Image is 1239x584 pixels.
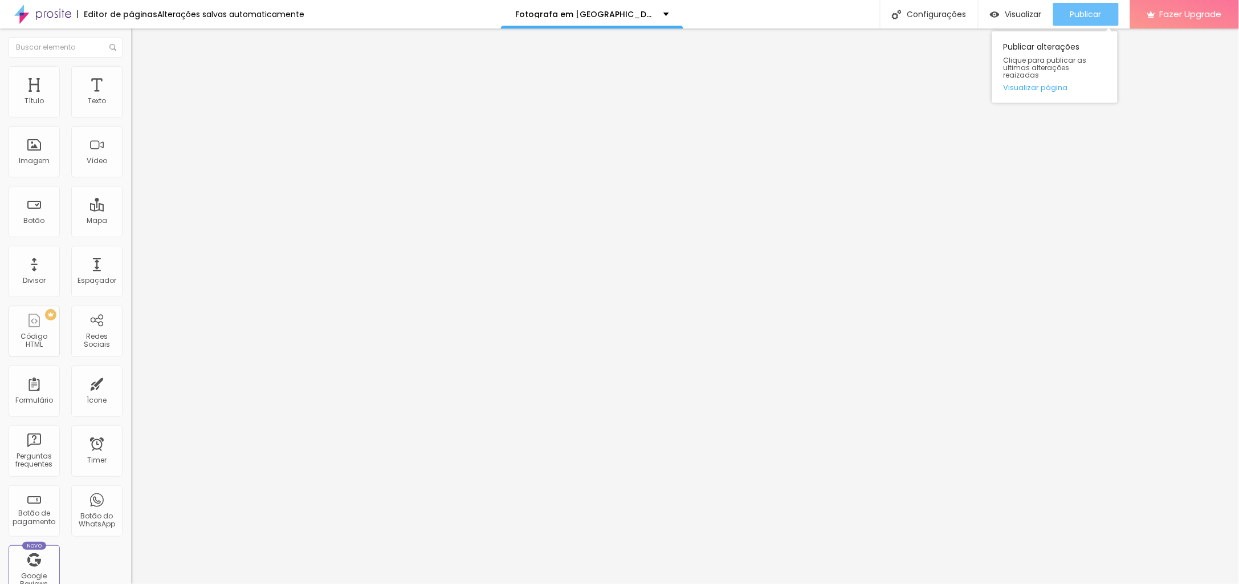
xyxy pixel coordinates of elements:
div: Espaçador [78,277,116,285]
div: Editor de páginas [77,10,157,18]
div: Perguntas frequentes [11,452,56,469]
span: Publicar [1070,10,1102,19]
div: Formulário [15,396,53,404]
div: Ícone [87,396,107,404]
div: Texto [88,97,106,105]
span: Visualizar [1005,10,1042,19]
div: Mapa [87,217,107,225]
a: Visualizar página [1004,84,1106,91]
div: Vídeo [87,157,107,165]
div: Novo [22,542,47,550]
div: Botão do WhatsApp [74,512,119,529]
span: Fazer Upgrade [1160,9,1222,19]
img: view-1.svg [990,10,1000,19]
div: Botão de pagamento [11,509,56,526]
div: Imagem [19,157,50,165]
div: Publicar alterações [992,31,1118,103]
button: Publicar [1053,3,1119,26]
div: Código HTML [11,332,56,349]
img: Icone [109,44,116,51]
div: Alterações salvas automaticamente [157,10,304,18]
p: Fotografa em [GEOGRAPHIC_DATA] - [GEOGRAPHIC_DATA] [515,10,655,18]
input: Buscar elemento [9,37,123,58]
div: Redes Sociais [74,332,119,349]
div: Título [25,97,44,105]
div: Timer [87,456,107,464]
iframe: Editor [131,29,1239,584]
span: Clique para publicar as ultimas alterações reaizadas [1004,56,1106,79]
button: Visualizar [979,3,1053,26]
div: Botão [24,217,45,225]
div: Divisor [23,277,46,285]
img: Icone [892,10,902,19]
